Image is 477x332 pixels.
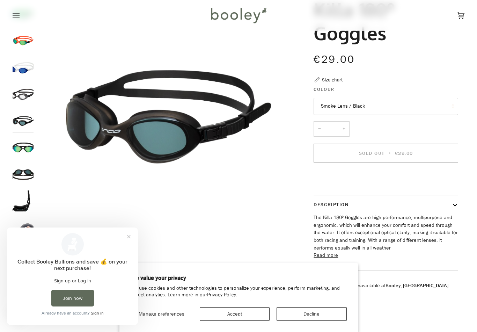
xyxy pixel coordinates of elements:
img: Orca Killa 180º Goggles Smoke / Black - Booley Galway [13,110,34,131]
iframe: Loyalty program pop-up with offers and actions [7,228,138,325]
img: Orca Killa 180º Goggles - Booley Galway [13,164,34,185]
img: Booley [208,5,269,26]
button: Sold Out • €29.00 [314,144,458,163]
button: Accept [200,307,270,321]
span: €29.00 [314,52,355,67]
button: Decline [277,307,346,321]
button: − [314,121,325,137]
button: Description [314,195,458,214]
span: Manage preferences [139,311,184,317]
button: Read more [314,252,338,259]
img: Orca Killa 180º Goggles Clear / Black - Booley Galway [13,83,34,104]
img: Orca Killa 180º Goggles - Booley Galway [13,137,34,158]
p: We use cookies and other technologies to personalize your experience, perform marketing, and coll... [131,285,347,298]
img: Killa 180º Goggles [13,217,34,238]
span: Sold Out [359,150,384,157]
span: • [387,150,393,157]
strong: Booley, [GEOGRAPHIC_DATA] [386,282,448,289]
p: The Killa 180º Goggles are high-performance, multipurpose and ergonomic, which will enhance your ... [314,214,458,252]
button: Smoke Lens / Black [314,98,458,115]
h2: We value your privacy [131,274,347,282]
span: Colour [314,86,334,93]
img: Orca Killa 180º Goggles Blue / White - Booley Galway [13,57,34,78]
img: Orca Killa 180º Goggles Mirror Lens / Orange - Booley Galway [13,30,34,51]
img: Orca Killa 180º Goggles - Booley Galway [13,190,34,211]
a: Privacy Policy. [207,291,237,298]
input: Quantity [314,121,350,137]
p: Pickup currently unavailable at [319,282,448,290]
button: + [338,121,350,137]
button: Manage preferences [131,307,193,321]
div: Size chart [322,76,343,84]
span: €29.00 [395,150,413,157]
